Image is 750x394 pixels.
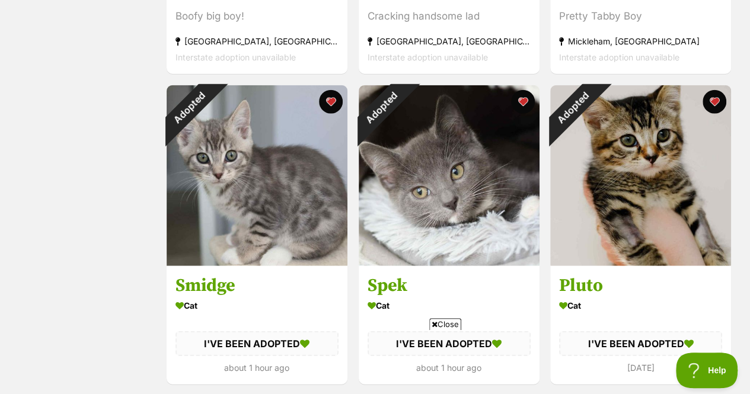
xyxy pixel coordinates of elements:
[359,85,540,266] img: Spek
[534,69,612,147] div: Adopted
[429,318,461,330] span: Close
[559,33,722,49] div: Mickleham, [GEOGRAPHIC_DATA]
[359,257,540,268] a: Adopted
[559,297,722,314] div: Cat
[319,90,343,114] button: favourite
[559,8,722,24] div: Pretty Tabby Boy
[368,274,531,297] h3: Spek
[175,52,296,62] span: Interstate adoption unavailable
[175,297,339,314] div: Cat
[559,274,722,297] h3: Pluto
[167,265,347,385] a: Smidge Cat I'VE BEEN ADOPTED about 1 hour ago favourite
[150,69,228,147] div: Adopted
[368,52,488,62] span: Interstate adoption unavailable
[550,257,731,268] a: Adopted
[703,90,726,114] button: favourite
[676,353,738,388] iframe: Help Scout Beacon - Open
[175,274,339,297] h3: Smidge
[167,85,347,266] img: Smidge
[159,335,591,388] iframe: Advertisement
[510,90,534,114] button: favourite
[368,297,531,314] div: Cat
[175,8,339,24] div: Boofy big boy!
[359,265,540,385] a: Spek Cat I'VE BEEN ADOPTED about 1 hour ago favourite
[559,360,722,376] div: [DATE]
[559,331,722,356] div: I'VE BEEN ADOPTED
[559,52,679,62] span: Interstate adoption unavailable
[175,33,339,49] div: [GEOGRAPHIC_DATA], [GEOGRAPHIC_DATA]
[550,85,731,266] img: Pluto
[368,33,531,49] div: [GEOGRAPHIC_DATA], [GEOGRAPHIC_DATA]
[167,257,347,268] a: Adopted
[368,8,531,24] div: Cracking handsome lad
[342,69,420,147] div: Adopted
[550,265,731,385] a: Pluto Cat I'VE BEEN ADOPTED [DATE] favourite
